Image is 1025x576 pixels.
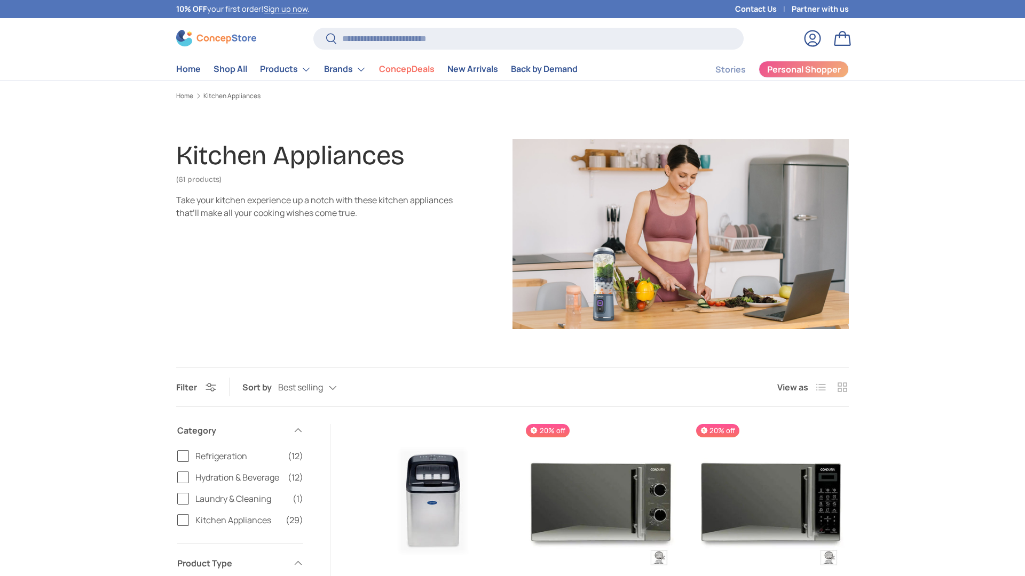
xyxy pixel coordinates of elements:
[176,59,578,80] nav: Primary
[526,424,569,437] span: 20% off
[254,59,318,80] summary: Products
[759,61,849,78] a: Personal Shopper
[176,3,310,15] p: your first order! .
[195,450,281,462] span: Refrigeration
[264,4,307,14] a: Sign up now
[203,93,261,99] a: Kitchen Appliances
[214,59,247,79] a: Shop All
[176,4,207,14] strong: 10% OFF
[176,381,197,393] span: Filter
[511,59,578,79] a: Back by Demand
[195,492,286,505] span: Laundry & Cleaning
[176,194,453,219] div: Take your kitchen experience up a notch with these kitchen appliances that’ll make all your cooki...
[195,514,279,526] span: Kitchen Appliances
[286,514,303,526] span: (29)
[696,424,739,437] span: 20% off
[293,492,303,505] span: (1)
[379,59,435,79] a: ConcepDeals
[447,59,498,79] a: New Arrivals
[176,140,404,171] h1: Kitchen Appliances
[176,30,256,46] img: ConcepStore
[767,65,841,74] span: Personal Shopper
[195,471,281,484] span: Hydration & Beverage
[177,411,303,450] summary: Category
[278,378,358,397] button: Best selling
[690,59,849,80] nav: Secondary
[288,450,303,462] span: (12)
[288,471,303,484] span: (12)
[777,381,808,394] span: View as
[318,59,373,80] summary: Brands
[176,93,193,99] a: Home
[177,424,286,437] span: Category
[242,381,278,394] label: Sort by
[176,175,222,184] span: (61 products)
[260,59,311,80] a: Products
[176,91,849,101] nav: Breadcrumbs
[176,59,201,79] a: Home
[278,382,323,393] span: Best selling
[715,59,746,80] a: Stories
[177,557,286,570] span: Product Type
[512,139,849,329] img: Kitchen Appliances
[792,3,849,15] a: Partner with us
[735,3,792,15] a: Contact Us
[176,381,216,393] button: Filter
[324,59,366,80] a: Brands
